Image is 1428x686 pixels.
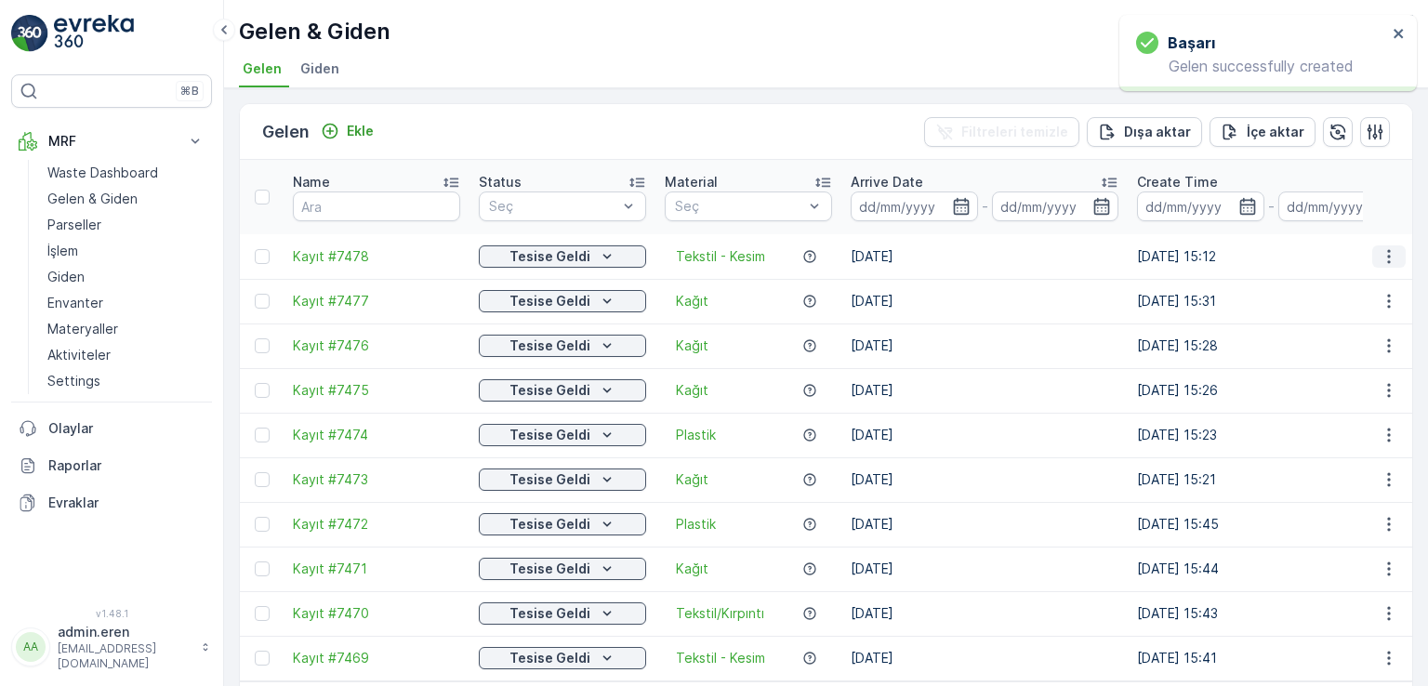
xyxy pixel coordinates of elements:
[40,368,212,394] a: Settings
[40,238,212,264] a: İşlem
[293,560,460,578] span: Kayıt #7471
[509,336,590,355] p: Tesise Geldi
[47,320,118,338] p: Materyaller
[40,342,212,368] a: Aktiviteler
[293,381,460,400] a: Kayıt #7475
[293,470,460,489] a: Kayıt #7473
[293,292,460,310] a: Kayıt #7477
[841,502,1128,547] td: [DATE]
[479,245,646,268] button: Tesise Geldi
[293,247,460,266] a: Kayıt #7478
[255,472,270,487] div: Toggle Row Selected
[676,560,708,578] a: Kağıt
[675,197,803,216] p: Seç
[58,641,192,671] p: [EMAIL_ADDRESS][DOMAIN_NAME]
[1128,502,1414,547] td: [DATE] 15:45
[243,59,282,78] span: Gelen
[851,173,923,191] p: Arrive Date
[676,649,765,667] a: Tekstil - Kesim
[11,15,48,52] img: logo
[992,191,1119,221] input: dd/mm/yyyy
[479,335,646,357] button: Tesise Geldi
[1137,191,1264,221] input: dd/mm/yyyy
[255,294,270,309] div: Toggle Row Selected
[509,560,590,578] p: Tesise Geldi
[255,517,270,532] div: Toggle Row Selected
[1268,195,1275,218] p: -
[11,447,212,484] a: Raporlar
[1136,58,1387,74] p: Gelen successfully created
[841,279,1128,323] td: [DATE]
[180,84,199,99] p: ⌘B
[961,123,1068,141] p: Filtreleri temizle
[239,17,390,46] p: Gelen & Giden
[676,292,708,310] a: Kağıt
[479,173,522,191] p: Status
[16,632,46,662] div: AA
[255,561,270,576] div: Toggle Row Selected
[676,247,765,266] a: Tekstil - Kesim
[1128,636,1414,680] td: [DATE] 15:41
[479,647,646,669] button: Tesise Geldi
[665,173,718,191] p: Material
[293,336,460,355] span: Kayıt #7476
[676,470,708,489] a: Kağıt
[293,515,460,534] a: Kayıt #7472
[509,247,590,266] p: Tesise Geldi
[851,191,978,221] input: dd/mm/yyyy
[1168,32,1215,54] h3: başarı
[841,547,1128,591] td: [DATE]
[489,197,617,216] p: Seç
[40,290,212,316] a: Envanter
[11,623,212,671] button: AAadmin.eren[EMAIL_ADDRESS][DOMAIN_NAME]
[841,636,1128,680] td: [DATE]
[293,191,460,221] input: Ara
[40,160,212,186] a: Waste Dashboard
[40,186,212,212] a: Gelen & Giden
[1128,368,1414,413] td: [DATE] 15:26
[841,234,1128,279] td: [DATE]
[676,336,708,355] a: Kağıt
[293,426,460,444] a: Kayıt #7474
[841,413,1128,457] td: [DATE]
[1393,26,1406,44] button: close
[347,122,374,140] p: Ekle
[1137,173,1218,191] p: Create Time
[11,123,212,160] button: MRF
[509,515,590,534] p: Tesise Geldi
[1124,123,1191,141] p: Dışa aktar
[47,242,78,260] p: İşlem
[300,59,339,78] span: Giden
[982,195,988,218] p: -
[255,606,270,621] div: Toggle Row Selected
[262,119,310,145] p: Gelen
[1128,323,1414,368] td: [DATE] 15:28
[509,292,590,310] p: Tesise Geldi
[1210,117,1316,147] button: İçe aktar
[1087,117,1202,147] button: Dışa aktar
[479,290,646,312] button: Tesise Geldi
[479,468,646,491] button: Tesise Geldi
[40,264,212,290] a: Giden
[58,623,192,641] p: admin.eren
[509,649,590,667] p: Tesise Geldi
[255,651,270,666] div: Toggle Row Selected
[11,484,212,521] a: Evraklar
[479,513,646,535] button: Tesise Geldi
[676,426,716,444] a: Plastik
[47,164,158,182] p: Waste Dashboard
[47,268,85,286] p: Giden
[509,426,590,444] p: Tesise Geldi
[293,604,460,623] span: Kayıt #7470
[11,410,212,447] a: Olaylar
